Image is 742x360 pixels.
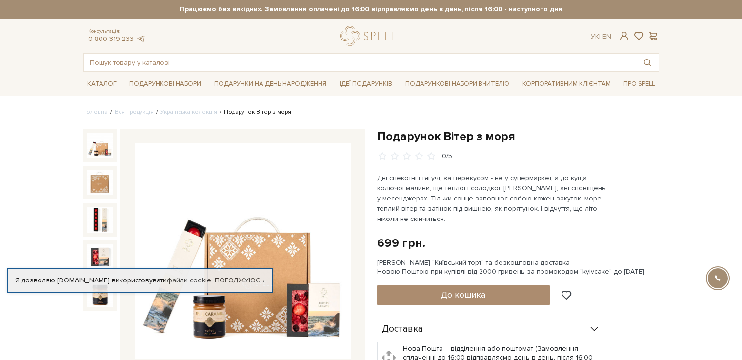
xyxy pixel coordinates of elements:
img: Подарунок Вітер з моря [87,207,113,232]
h1: Подарунок Вітер з моря [377,129,659,144]
img: Подарунок Вітер з моря [87,244,113,270]
a: Вся продукція [115,108,154,116]
div: Ук [591,32,611,41]
a: Корпоративним клієнтам [519,77,615,92]
a: telegram [136,35,146,43]
strong: Працюємо без вихідних. Замовлення оплачені до 16:00 відправляємо день в день, після 16:00 - насту... [83,5,659,14]
div: [PERSON_NAME] "Київський торт" та безкоштовна доставка Новою Поштою при купівлі від 2000 гривень ... [377,259,659,276]
img: Подарунок Вітер з моря [87,170,113,195]
div: Я дозволяю [DOMAIN_NAME] використовувати [8,276,272,285]
span: | [599,32,601,40]
img: Подарунок Вітер з моря [135,143,351,359]
a: En [602,32,611,40]
span: Доставка [382,325,423,334]
button: Пошук товару у каталозі [636,54,659,71]
img: Подарунок Вітер з моря [87,133,113,158]
a: файли cookie [167,276,211,284]
img: Подарунок Вітер з моря [87,281,113,307]
a: logo [340,26,401,46]
a: Про Spell [620,77,659,92]
div: 0/5 [442,152,452,161]
a: Подарунки на День народження [210,77,330,92]
a: Подарункові набори Вчителю [401,76,513,92]
button: До кошика [377,285,550,305]
a: Погоджуюсь [215,276,264,285]
div: 699 грн. [377,236,425,251]
span: Консультація: [88,28,146,35]
a: Каталог [83,77,120,92]
li: Подарунок Вітер з моря [217,108,291,117]
a: Ідеї подарунків [336,77,396,92]
a: 0 800 319 233 [88,35,134,43]
a: Подарункові набори [125,77,205,92]
a: Українська колекція [160,108,217,116]
a: Головна [83,108,108,116]
span: До кошика [441,289,485,300]
input: Пошук товару у каталозі [84,54,636,71]
p: Дні спекотні і тягучі, за перекусом - не у супермаркет, а до куща колючої малини, ще теплої і сол... [377,173,606,224]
